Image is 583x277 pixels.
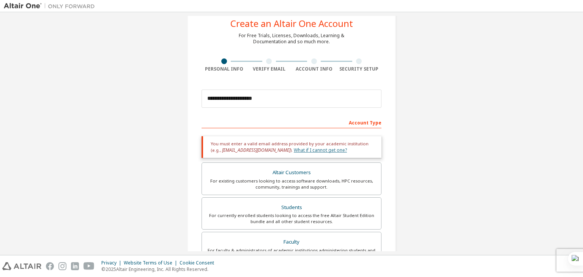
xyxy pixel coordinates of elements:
div: Account Info [291,66,337,72]
img: facebook.svg [46,262,54,270]
div: Website Terms of Use [124,260,180,266]
div: You must enter a valid email address provided by your academic institution (e.g., ). [202,136,381,158]
img: Altair One [4,2,99,10]
div: Privacy [101,260,124,266]
img: altair_logo.svg [2,262,41,270]
div: For Free Trials, Licenses, Downloads, Learning & Documentation and so much more. [239,33,344,45]
div: Altair Customers [206,167,377,178]
div: Personal Info [202,66,247,72]
a: What if I cannot get one? [294,147,347,153]
div: For faculty & administrators of academic institutions administering students and accessing softwa... [206,247,377,260]
div: For currently enrolled students looking to access the free Altair Student Edition bundle and all ... [206,212,377,225]
img: linkedin.svg [71,262,79,270]
div: Cookie Consent [180,260,219,266]
p: © 2025 Altair Engineering, Inc. All Rights Reserved. [101,266,219,272]
div: Security Setup [337,66,382,72]
div: Verify Email [247,66,292,72]
div: Faculty [206,237,377,247]
img: instagram.svg [58,262,66,270]
span: [EMAIL_ADDRESS][DOMAIN_NAME] [222,147,290,153]
div: Students [206,202,377,213]
img: youtube.svg [84,262,95,270]
div: Account Type [202,116,381,128]
div: Create an Altair One Account [230,19,353,28]
div: For existing customers looking to access software downloads, HPC resources, community, trainings ... [206,178,377,190]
